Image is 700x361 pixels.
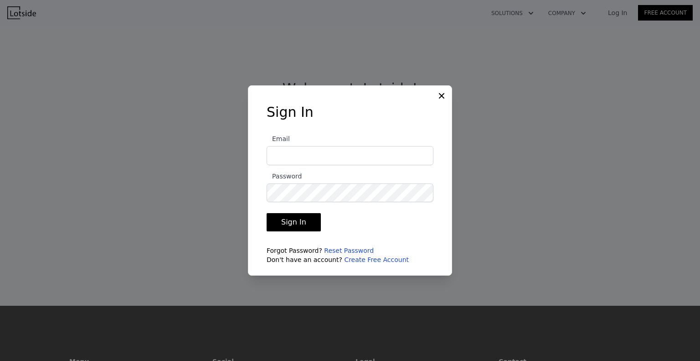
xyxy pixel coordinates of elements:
[344,256,409,263] a: Create Free Account
[267,246,433,264] div: Forgot Password? Don't have an account?
[267,183,433,203] input: Password
[267,213,321,231] button: Sign In
[267,135,290,142] span: Email
[324,247,374,254] a: Reset Password
[267,146,433,165] input: Email
[267,104,433,120] h3: Sign In
[267,173,302,180] span: Password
